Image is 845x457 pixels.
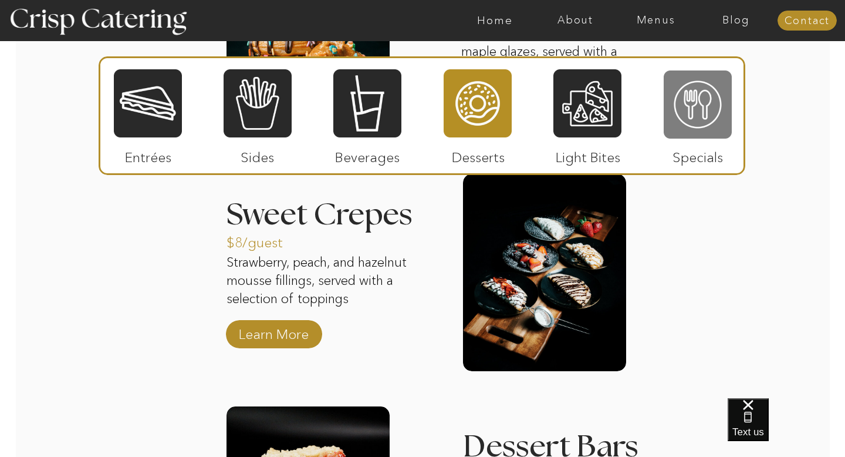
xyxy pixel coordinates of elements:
[535,15,616,26] a: About
[696,15,776,26] a: Blog
[328,137,406,172] p: Beverages
[218,137,296,172] p: Sides
[227,200,442,230] h3: Sweet Crepes
[616,15,696,26] a: Menus
[227,254,419,310] p: Strawberry, peach, and hazelnut mousse fillings, served with a selection of toppings
[235,314,313,348] a: Learn More
[227,223,305,257] a: $8/guest
[463,432,640,446] h3: Dessert Bars
[109,137,187,172] p: Entrées
[778,15,837,27] a: Contact
[439,137,517,172] p: Desserts
[728,398,845,457] iframe: podium webchat widget bubble
[549,137,627,172] p: Light Bites
[658,137,736,172] p: Specials
[461,25,624,81] p: Chocolate, vanilla, and maple glazes, served with a selection of toppings
[455,15,535,26] a: Home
